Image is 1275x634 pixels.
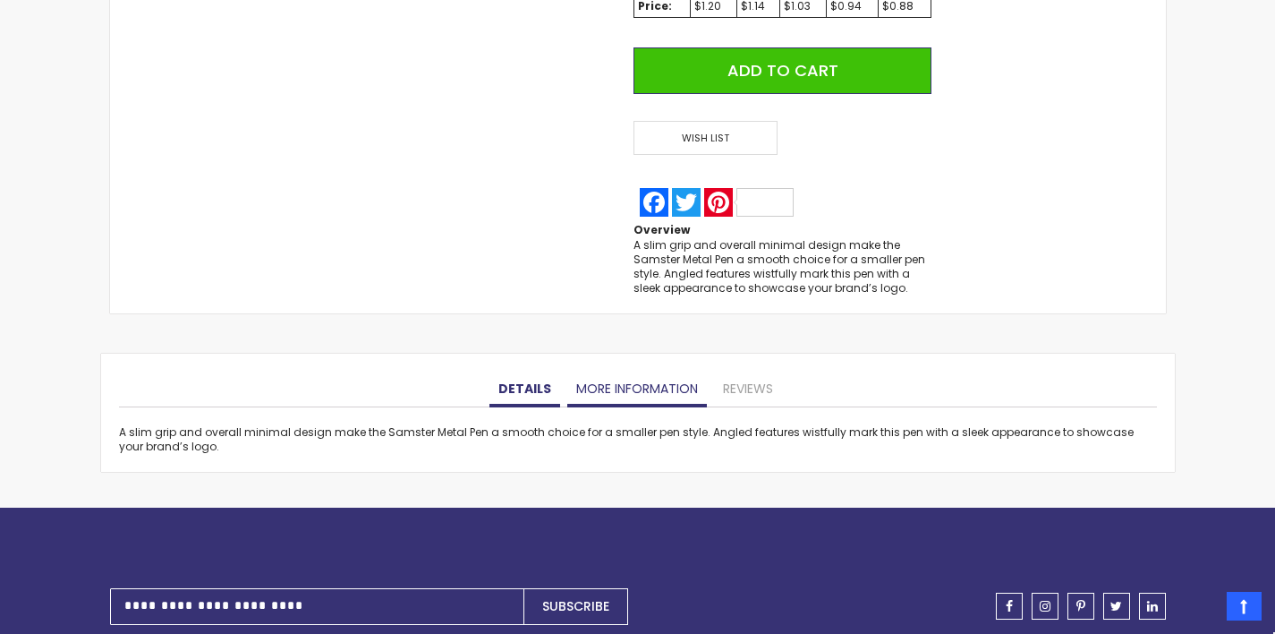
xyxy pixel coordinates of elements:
[633,47,931,94] button: Add to Cart
[1067,593,1094,620] a: pinterest
[670,188,702,217] a: Twitter
[633,222,690,237] strong: Overview
[714,372,782,407] a: Reviews
[727,59,838,81] span: Add to Cart
[633,238,931,296] div: A slim grip and overall minimal design make the Samster Metal Pen a smooth choice for a smaller p...
[633,121,777,156] span: Wish List
[1227,592,1262,621] a: Top
[1110,600,1122,613] span: twitter
[1139,593,1166,620] a: linkedin
[1032,593,1058,620] a: instagram
[119,425,1157,454] div: A slim grip and overall minimal design make the Samster Metal Pen a smooth choice for a smaller p...
[996,593,1023,620] a: facebook
[1040,600,1050,613] span: instagram
[489,372,560,407] a: Details
[523,588,628,625] button: Subscribe
[567,372,707,407] a: More Information
[1147,600,1158,613] span: linkedin
[702,188,795,217] a: Pinterest
[1006,600,1013,613] span: facebook
[633,121,782,156] a: Wish List
[1103,593,1130,620] a: twitter
[638,188,670,217] a: Facebook
[1076,600,1085,613] span: pinterest
[542,597,609,615] span: Subscribe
